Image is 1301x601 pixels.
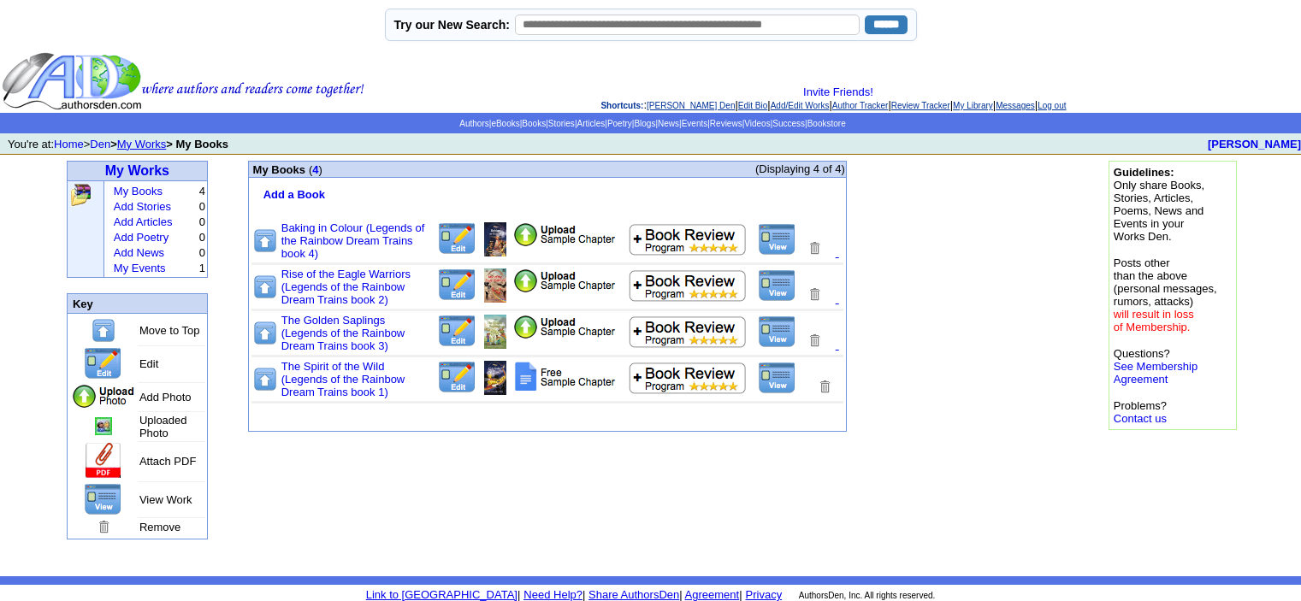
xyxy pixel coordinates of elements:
[318,163,322,176] span: )
[758,362,796,394] img: View this Title
[263,188,325,201] font: Add a Book
[95,417,112,435] img: Add/Remove Photo
[166,138,228,150] b: > My Books
[953,101,993,110] a: My Library
[600,101,643,110] span: Shortcuts:
[832,101,889,110] a: Author Tracker
[807,286,822,303] img: Removes this Title
[738,101,767,110] a: Edit Bio
[491,119,519,128] a: eBooks
[758,269,796,302] img: View this Title
[577,119,605,128] a: Articles
[139,324,200,337] font: Move to Top
[199,200,205,213] font: 0
[139,455,196,468] font: Attach PDF
[1114,399,1167,425] font: Problems?
[114,200,171,213] a: Add Stories
[744,119,770,128] a: Videos
[629,223,748,256] img: Add to Book Review Program
[513,268,616,293] img: Add Attachment PDF
[836,291,839,305] font: .
[799,591,936,600] font: AuthorsDen, Inc. All rights reserved.
[647,101,735,110] a: [PERSON_NAME] Den
[71,384,136,410] img: Add Photo
[484,222,506,256] img: Add/Remove Photo
[523,588,582,601] a: Need Help?
[459,119,488,128] a: Authors
[1114,308,1194,333] font: will result in loss of Membership.
[582,588,585,601] font: |
[139,391,192,404] font: Add Photo
[807,240,822,256] img: Removes this Title
[807,333,822,349] img: Removes this Title
[629,269,748,302] img: Add to Book Review Program
[1114,412,1167,425] a: Contact us
[1114,347,1198,386] font: Questions?
[607,119,632,128] a: Poetry
[683,588,742,601] font: |
[891,101,950,110] a: Review Tracker
[105,163,169,178] a: My Works
[588,588,679,601] a: Share AuthorsDen
[83,347,123,380] img: Edit this Title
[807,119,846,128] a: Bookstore
[836,337,839,351] a: .
[1208,138,1301,150] a: [PERSON_NAME]
[629,315,748,348] img: Add to Book Review Program
[634,119,655,128] a: Blogs
[394,18,510,32] label: Try our New Search:
[199,185,205,197] font: 4
[90,138,110,150] a: Den
[139,493,192,506] font: View Work
[513,315,616,339] img: Add Attachment PDF
[253,163,305,176] font: My Books
[84,483,122,516] img: View this Page
[996,101,1035,110] a: Messages
[54,138,84,150] a: Home
[2,51,364,111] img: header_logo2.gif
[252,320,278,346] img: Move to top
[513,361,618,392] img: Add Attachment PDF
[1114,166,1174,179] b: Guidelines:
[629,362,748,394] img: Add to Book Review Program
[517,588,520,601] font: |
[260,186,325,201] a: Add a Book
[309,163,312,176] span: (
[682,119,708,128] a: Events
[1114,360,1198,386] a: See Membership Agreement
[281,221,425,260] a: Baking in Colour (Legends of the Rainbow Dream Trains book 4)
[8,138,228,150] font: You're at: >
[522,119,546,128] a: Books
[252,227,278,254] img: Move to top
[484,361,506,395] img: Add/Remove Photo
[1038,101,1066,110] a: Log out
[110,138,117,150] b: >
[114,185,163,197] a: My Books
[746,588,783,601] a: Privacy
[772,119,805,128] a: Success
[817,379,832,395] img: Removes this Title
[252,274,278,300] img: Move to top
[139,521,180,533] font: Remove
[437,315,477,348] img: Edit this Title
[281,360,405,398] a: The Spirit of the Wild (Legends of the Rainbow Dream Trains book 1)
[836,245,839,259] a: .
[117,138,167,150] a: My Works
[437,361,477,394] img: Edit this Title
[1114,256,1217,333] font: Posts other than the above (personal messages, rumors, attacks)
[114,262,166,274] a: My Events
[84,443,123,480] img: Add Attachment
[513,222,616,247] img: Add Attachment PDF
[758,315,796,348] img: View this Title
[199,215,205,228] font: 0
[139,357,158,370] font: Edit
[758,223,796,256] img: View this Title
[199,231,205,244] font: 0
[658,119,679,128] a: News
[199,246,205,259] font: 0
[281,314,405,352] a: The Golden Saplings (Legends of the Rainbow Dream Trains book 3)
[710,119,742,128] a: Reviews
[366,588,517,601] a: Link to [GEOGRAPHIC_DATA]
